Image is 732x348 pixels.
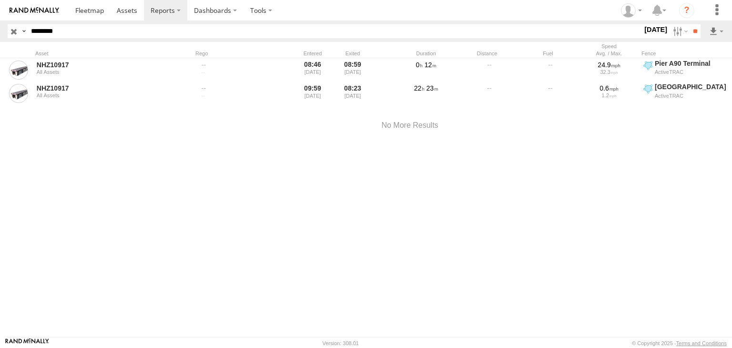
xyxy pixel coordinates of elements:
[37,84,167,92] a: NHZ10917
[5,338,49,348] a: Visit our Website
[582,92,636,98] div: 1.2
[669,24,690,38] label: Search Filter Options
[37,69,167,75] div: All Assets
[676,340,727,346] a: Terms and Conditions
[416,61,423,69] span: 0
[642,24,669,35] label: [DATE]
[35,50,169,57] div: Asset
[519,50,577,57] div: Fuel
[582,84,636,92] div: 0.6
[37,61,167,69] a: NHZ10917
[679,3,694,18] i: ?
[632,340,727,346] div: © Copyright 2025 -
[20,24,28,38] label: Search Query
[195,50,291,57] div: Rego
[323,340,359,346] div: Version: 308.01
[37,92,167,98] div: All Assets
[618,3,645,18] div: Zulema McIntosch
[335,82,371,104] div: 08:23 [DATE]
[295,82,331,104] div: 09:59 [DATE]
[458,50,516,57] div: Distance
[708,24,724,38] label: Export results as...
[582,69,636,75] div: 32.3
[427,84,438,92] span: 23
[10,7,59,14] img: rand-logo.svg
[335,50,371,57] div: Exited
[335,59,371,81] div: 08:59 [DATE]
[414,84,425,92] span: 22
[295,59,331,81] div: 08:46 [DATE]
[295,50,331,57] div: Entered
[582,61,636,69] div: 24.9
[397,50,455,57] div: Duration
[425,61,437,69] span: 12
